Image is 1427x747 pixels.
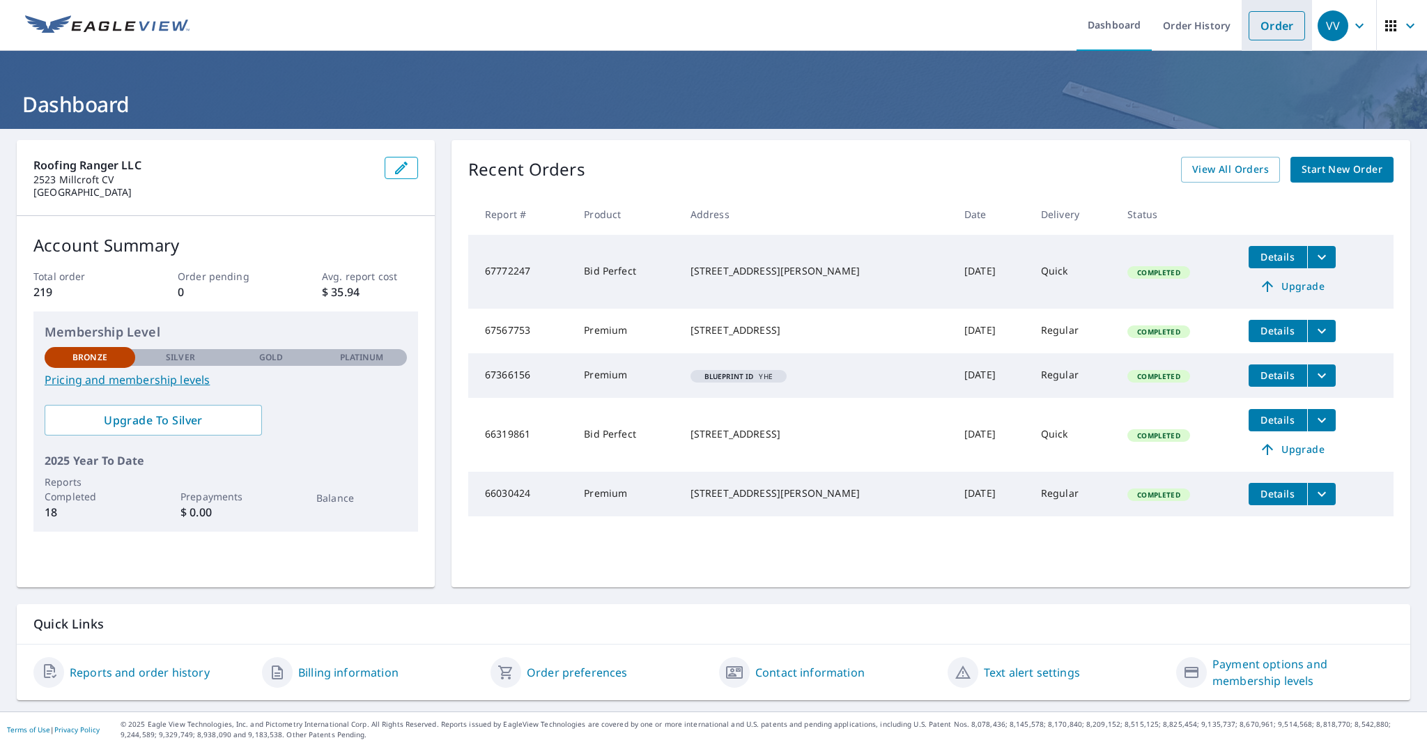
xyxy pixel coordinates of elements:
th: Address [679,194,953,235]
p: Silver [166,351,195,364]
button: filesDropdownBtn-67366156 [1307,364,1336,387]
td: Regular [1030,309,1117,353]
a: Upgrade [1249,275,1336,298]
a: Pricing and membership levels [45,371,407,388]
a: Contact information [755,664,865,681]
p: Avg. report cost [322,269,418,284]
p: $ 0.00 [180,504,271,521]
td: 67567753 [468,309,573,353]
p: Bronze [72,351,107,364]
td: [DATE] [953,472,1030,516]
span: Completed [1129,268,1188,277]
a: View All Orders [1181,157,1280,183]
th: Product [573,194,679,235]
a: Start New Order [1290,157,1394,183]
p: Platinum [340,351,384,364]
td: Quick [1030,398,1117,472]
a: Order preferences [527,664,628,681]
button: detailsBtn-66030424 [1249,483,1307,505]
span: Completed [1129,371,1188,381]
td: Premium [573,472,679,516]
td: [DATE] [953,398,1030,472]
span: Details [1257,413,1299,426]
p: Balance [316,491,407,505]
td: 66030424 [468,472,573,516]
div: [STREET_ADDRESS] [691,323,942,337]
td: Regular [1030,353,1117,398]
p: $ 35.94 [322,284,418,300]
span: Completed [1129,490,1188,500]
button: detailsBtn-67567753 [1249,320,1307,342]
th: Status [1116,194,1237,235]
a: Order [1249,11,1305,40]
p: Total order [33,269,130,284]
button: detailsBtn-67772247 [1249,246,1307,268]
h1: Dashboard [17,90,1410,118]
p: Prepayments [180,489,271,504]
button: filesDropdownBtn-66030424 [1307,483,1336,505]
button: filesDropdownBtn-67567753 [1307,320,1336,342]
span: Upgrade [1257,441,1327,458]
td: [DATE] [953,235,1030,309]
span: Completed [1129,431,1188,440]
p: 219 [33,284,130,300]
p: Quick Links [33,615,1394,633]
img: EV Logo [25,15,190,36]
a: Text alert settings [984,664,1080,681]
p: Reports Completed [45,475,135,504]
button: detailsBtn-67366156 [1249,364,1307,387]
td: Quick [1030,235,1117,309]
td: [DATE] [953,309,1030,353]
p: Order pending [178,269,274,284]
td: 67366156 [468,353,573,398]
div: [STREET_ADDRESS] [691,427,942,441]
a: Upgrade [1249,438,1336,461]
p: 2025 Year To Date [45,452,407,469]
p: Recent Orders [468,157,585,183]
td: Bid Perfect [573,235,679,309]
span: Start New Order [1302,161,1382,178]
td: Premium [573,353,679,398]
a: Billing information [298,664,399,681]
th: Date [953,194,1030,235]
em: Blueprint ID [704,373,754,380]
p: | [7,725,100,734]
span: Upgrade [1257,278,1327,295]
span: YHE [696,373,781,380]
td: [DATE] [953,353,1030,398]
p: [GEOGRAPHIC_DATA] [33,186,373,199]
span: Details [1257,487,1299,500]
p: 18 [45,504,135,521]
th: Delivery [1030,194,1117,235]
a: Upgrade To Silver [45,405,262,436]
td: Regular [1030,472,1117,516]
a: Reports and order history [70,664,210,681]
a: Privacy Policy [54,725,100,734]
div: VV [1318,10,1348,41]
p: Gold [259,351,283,364]
td: 66319861 [468,398,573,472]
td: Premium [573,309,679,353]
span: Details [1257,369,1299,382]
span: Upgrade To Silver [56,413,251,428]
span: Completed [1129,327,1188,337]
button: detailsBtn-66319861 [1249,409,1307,431]
th: Report # [468,194,573,235]
td: 67772247 [468,235,573,309]
button: filesDropdownBtn-67772247 [1307,246,1336,268]
span: Details [1257,250,1299,263]
span: View All Orders [1192,161,1269,178]
p: Membership Level [45,323,407,341]
p: Roofing Ranger LLC [33,157,373,174]
p: 2523 Millcroft CV [33,174,373,186]
p: 0 [178,284,274,300]
a: Terms of Use [7,725,50,734]
p: © 2025 Eagle View Technologies, Inc. and Pictometry International Corp. All Rights Reserved. Repo... [121,719,1420,740]
td: Bid Perfect [573,398,679,472]
div: [STREET_ADDRESS][PERSON_NAME] [691,486,942,500]
a: Payment options and membership levels [1212,656,1394,689]
button: filesDropdownBtn-66319861 [1307,409,1336,431]
p: Account Summary [33,233,418,258]
span: Details [1257,324,1299,337]
div: [STREET_ADDRESS][PERSON_NAME] [691,264,942,278]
